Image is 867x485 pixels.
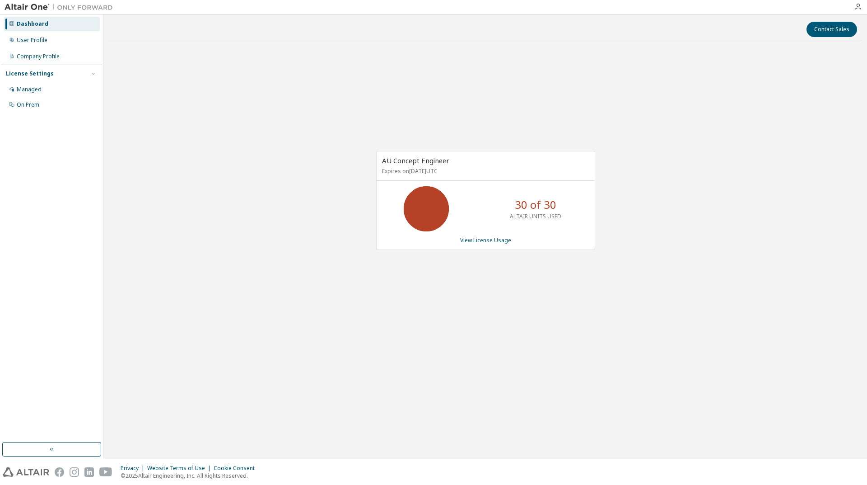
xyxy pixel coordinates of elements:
[6,70,54,77] div: License Settings
[17,20,48,28] div: Dashboard
[5,3,117,12] img: Altair One
[55,467,64,477] img: facebook.svg
[515,197,556,212] p: 30 of 30
[70,467,79,477] img: instagram.svg
[806,22,857,37] button: Contact Sales
[510,212,561,220] p: ALTAIR UNITS USED
[121,472,260,480] p: © 2025 Altair Engineering, Inc. All Rights Reserved.
[147,465,214,472] div: Website Terms of Use
[17,101,39,108] div: On Prem
[84,467,94,477] img: linkedin.svg
[3,467,49,477] img: altair_logo.svg
[214,465,260,472] div: Cookie Consent
[17,86,42,93] div: Managed
[17,53,60,60] div: Company Profile
[99,467,112,477] img: youtube.svg
[382,167,587,175] p: Expires on [DATE] UTC
[121,465,147,472] div: Privacy
[17,37,47,44] div: User Profile
[382,156,449,165] span: AU Concept Engineer
[460,236,511,244] a: View License Usage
